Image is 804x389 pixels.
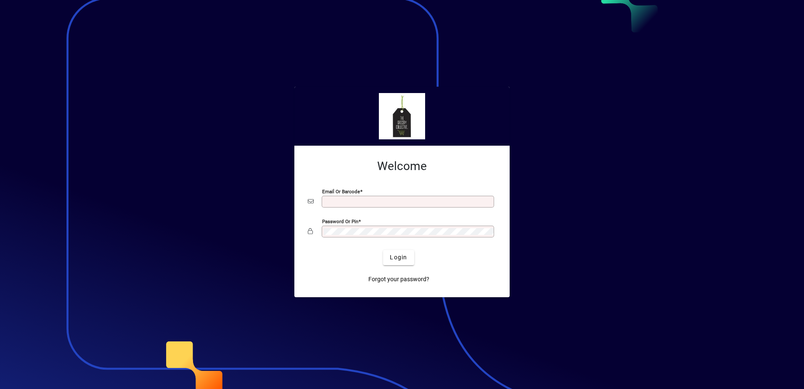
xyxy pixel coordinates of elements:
mat-label: Email or Barcode [322,188,360,194]
span: Login [390,253,407,262]
span: Forgot your password? [368,275,429,284]
mat-label: Password or Pin [322,218,358,224]
a: Forgot your password? [365,272,433,287]
h2: Welcome [308,159,496,173]
button: Login [383,250,414,265]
